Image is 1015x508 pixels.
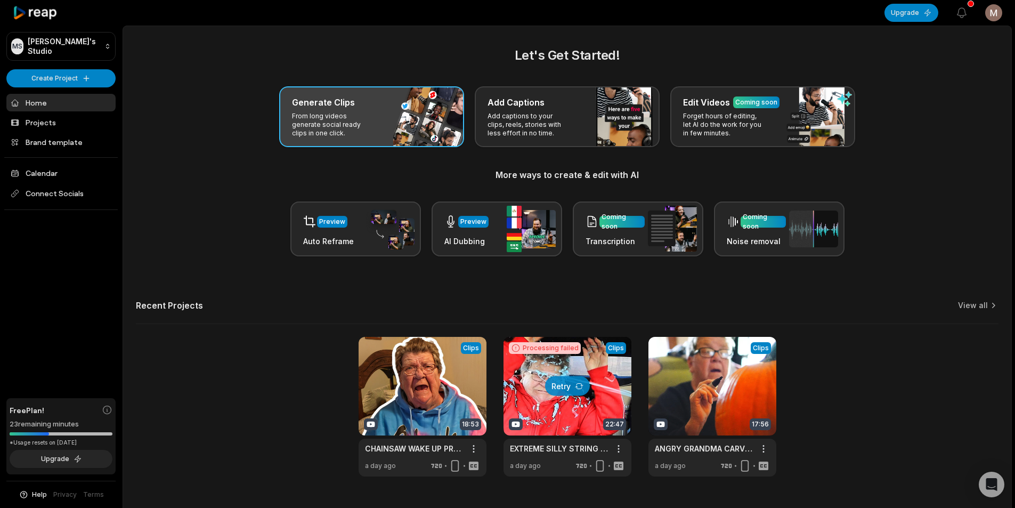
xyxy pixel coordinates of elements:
div: Coming soon [735,98,777,107]
h3: Edit Videos [683,96,730,109]
span: Help [32,490,47,499]
div: Preview [319,217,345,227]
a: Calendar [6,164,116,182]
h3: Generate Clips [292,96,355,109]
p: Add captions to your clips, reels, stories with less effort in no time. [488,112,570,138]
p: From long videos generate social ready clips in one click. [292,112,375,138]
img: transcription.png [648,206,697,252]
a: ANGRY GRANDMA CARVES A PUMPKIN! [655,443,753,454]
img: auto_reframe.png [366,208,415,250]
h3: Transcription [586,236,645,247]
div: Open Intercom Messenger [979,472,1004,497]
a: Terms [83,490,104,499]
a: Privacy [53,490,77,499]
button: Help [19,490,47,499]
div: *Usage resets on [DATE] [10,439,112,447]
div: 23 remaining minutes [10,419,112,430]
button: Upgrade [10,450,112,468]
button: Retry [545,376,590,396]
a: Projects [6,114,116,131]
p: Forget hours of editing, let AI do the work for you in few minutes. [683,112,766,138]
span: Free Plan! [10,405,44,416]
h3: Noise removal [727,236,786,247]
h3: Auto Reframe [303,236,354,247]
button: Create Project [6,69,116,87]
div: Coming soon [602,212,643,231]
div: MS [11,38,23,54]
div: Preview [460,217,486,227]
h3: Add Captions [488,96,545,109]
h2: Recent Projects [136,300,203,311]
h3: AI Dubbing [444,236,489,247]
img: noise_removal.png [789,211,838,247]
span: Connect Socials [6,184,116,203]
button: Upgrade [884,4,938,22]
a: View all [958,300,988,311]
h3: More ways to create & edit with AI [136,168,998,181]
div: Coming soon [743,212,784,231]
div: EXTREME SILLY STRING PRANK ON GRANDMA! [510,443,608,454]
a: CHAINSAW WAKE UP PRANK ON GRANDMA! [365,443,463,454]
h2: Let's Get Started! [136,46,998,65]
a: Brand template [6,133,116,151]
p: [PERSON_NAME]'s Studio [28,37,100,56]
img: ai_dubbing.png [507,206,556,252]
a: Home [6,94,116,111]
